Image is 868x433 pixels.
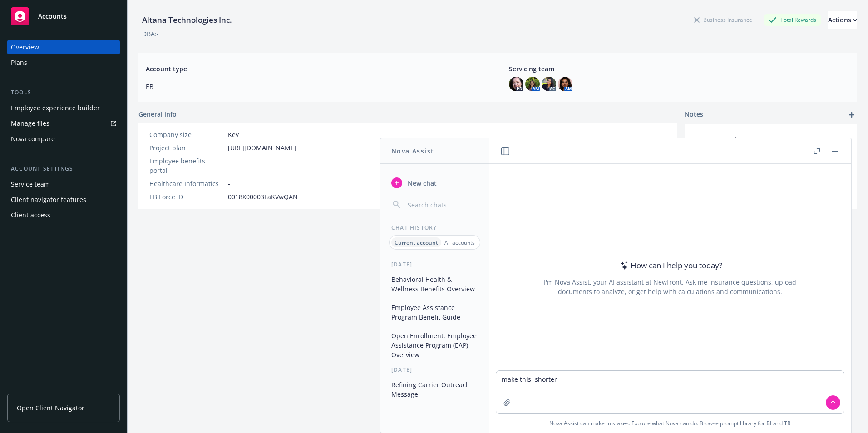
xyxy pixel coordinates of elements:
span: EB [146,82,487,91]
p: All accounts [444,239,475,246]
span: New chat [406,178,437,188]
div: Nova compare [11,132,55,146]
a: Accounts [7,4,120,29]
span: - [228,179,230,188]
button: Open Enrollment: Employee Assistance Program (EAP) Overview [388,328,482,362]
div: EB Force ID [149,192,224,202]
div: Healthcare Informatics [149,179,224,188]
div: Plans [11,55,27,70]
span: - [228,161,230,171]
a: Employee experience builder [7,101,120,115]
div: Manage files [11,116,49,131]
div: DBA: - [142,29,159,39]
img: photo [525,77,540,91]
div: Business Insurance [690,14,757,25]
span: Account type [146,64,487,74]
div: Project plan [149,143,224,153]
textarea: make this shorter [496,371,844,413]
span: 0018X00003FaKVwQAN [228,192,298,202]
div: Chat History [380,224,489,231]
a: Service team [7,177,120,192]
p: Current account [395,239,438,246]
div: [DATE] [380,261,489,268]
img: photo [509,77,523,91]
span: General info [138,109,177,119]
a: [URL][DOMAIN_NAME] [228,143,296,153]
span: Key [228,130,239,139]
span: There are no notes yet [731,135,811,146]
span: Servicing team [509,64,850,74]
div: Company size [149,130,224,139]
span: Notes [685,109,703,120]
div: How can I help you today? [618,260,722,271]
div: Overview [11,40,39,54]
span: Open Client Navigator [17,403,84,413]
a: Nova compare [7,132,120,146]
h1: Nova Assist [391,146,434,156]
div: Account settings [7,164,120,173]
div: I'm Nova Assist, your AI assistant at Newfront. Ask me insurance questions, upload documents to a... [542,277,798,296]
div: Total Rewards [764,14,821,25]
span: Nova Assist can make mistakes. Explore what Nova can do: Browse prompt library for and [493,414,848,433]
a: Client access [7,208,120,222]
button: Behavioral Health & Wellness Benefits Overview [388,272,482,296]
img: photo [558,77,572,91]
div: Employee benefits portal [149,156,224,175]
a: Client navigator features [7,192,120,207]
button: Actions [828,11,857,29]
div: Service team [11,177,50,192]
div: Client navigator features [11,192,86,207]
a: Overview [7,40,120,54]
div: Employee experience builder [11,101,100,115]
div: [DATE] [380,366,489,374]
a: TR [784,419,791,427]
a: Manage files [7,116,120,131]
a: BI [766,419,772,427]
input: Search chats [406,198,478,211]
img: photo [542,77,556,91]
button: Employee Assistance Program Benefit Guide [388,300,482,325]
a: add [846,109,857,120]
a: Plans [7,55,120,70]
div: Client access [11,208,50,222]
div: Tools [7,88,120,97]
div: Altana Technologies Inc. [138,14,236,26]
button: New chat [388,175,482,191]
span: Accounts [38,13,67,20]
button: Refining Carrier Outreach Message [388,377,482,402]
